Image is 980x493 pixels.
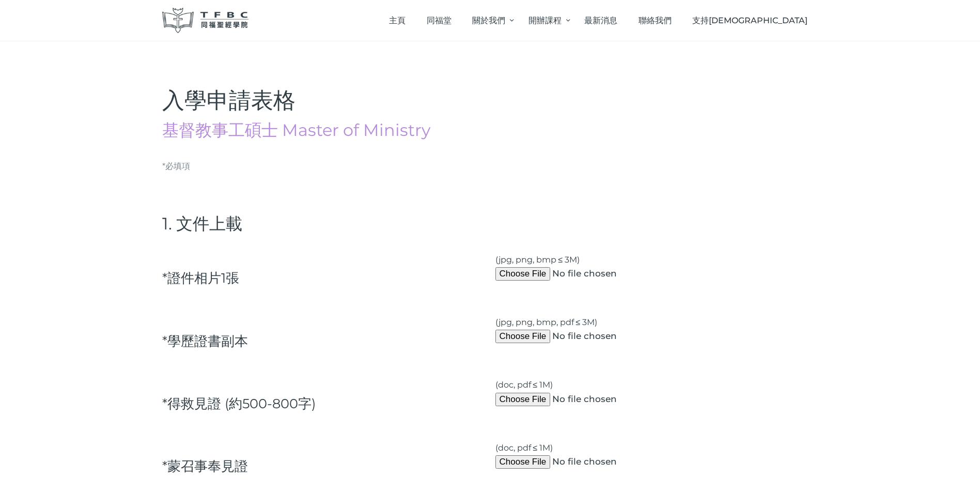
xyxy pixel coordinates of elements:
span: 支持[DEMOGRAPHIC_DATA] [692,16,807,25]
span: 最新消息 [584,16,617,25]
h5: *證件相⽚1張 [162,270,239,286]
a: 主頁 [379,5,416,36]
h3: 入學申請表格 [162,89,818,112]
h4: 1. 文件上載 [162,213,818,234]
a: 開辦課程 [518,5,573,36]
span: 聯絡我們 [639,16,672,25]
label: (jpg, png, bmp ≤ 3M) [495,253,689,297]
a: 聯絡我們 [628,5,682,36]
label: (doc, pdf ≤ 1M) [495,378,689,422]
a: 同福堂 [416,5,462,36]
h5: *學歷證書副本 [162,333,248,349]
label: (doc, pdf ≤ 1M) [495,441,689,485]
h4: 基督教事⼯碩⼠ Master of Ministry [162,122,818,138]
input: (jpg, png, bmp, pdf ≤ 3M) [495,330,689,343]
input: (jpg, png, bmp ≤ 3M) [495,267,689,281]
a: 最新消息 [574,5,628,36]
span: 同福堂 [427,16,452,25]
h5: *得救⾒證 (約500-800字) [162,395,316,412]
img: 同福聖經學院 TFBC [162,8,249,33]
span: 主頁 [389,16,406,25]
span: 開辦課程 [528,16,562,25]
a: 關於我們 [462,5,518,36]
input: (doc, pdf ≤ 1M) [495,455,689,469]
h5: *蒙召事奉⾒證 [162,458,248,474]
input: (doc, pdf ≤ 1M) [495,393,689,406]
a: 支持[DEMOGRAPHIC_DATA] [682,5,818,36]
label: (jpg, png, bmp, pdf ≤ 3M) [495,315,689,359]
span: 關於我們 [472,16,505,25]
